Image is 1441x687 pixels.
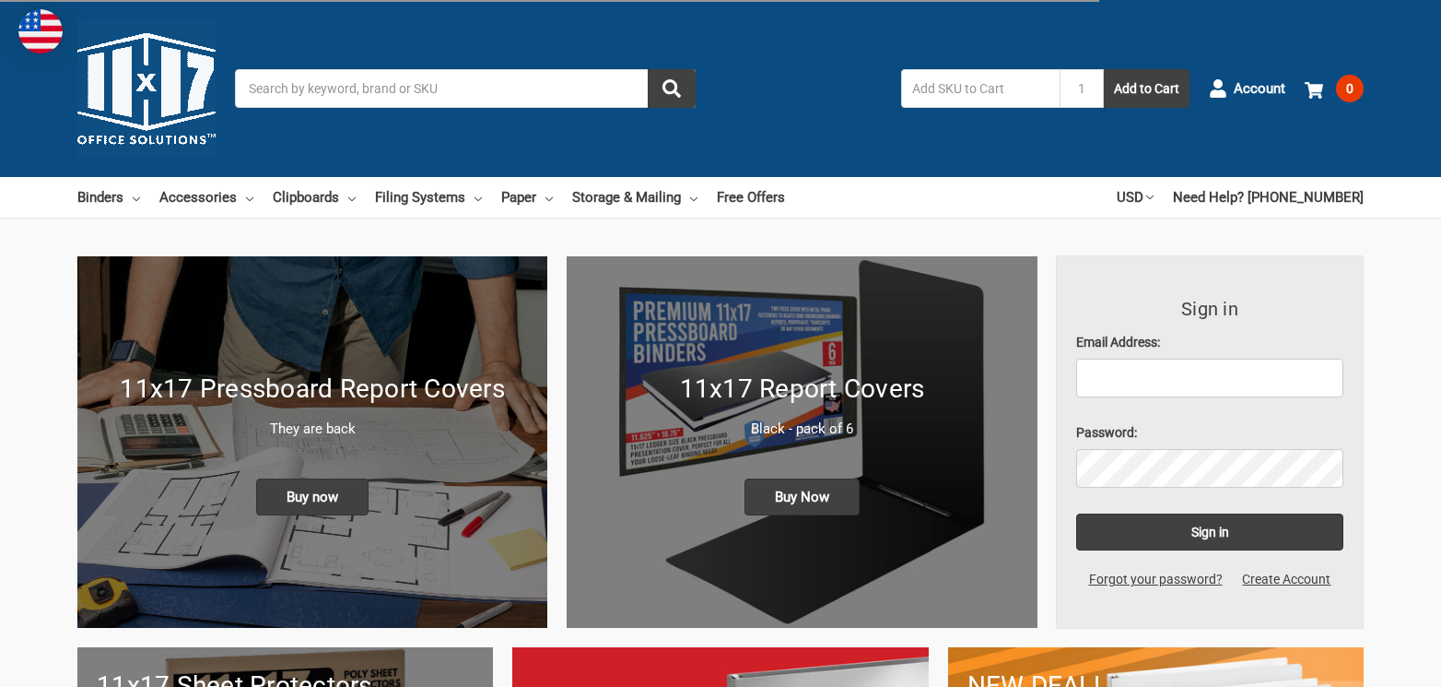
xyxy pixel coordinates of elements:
[1234,78,1285,100] span: Account
[1117,177,1154,218] a: USD
[77,256,547,628] a: New 11x17 Pressboard Binders 11x17 Pressboard Report Covers They are back Buy now
[77,19,216,158] img: 11x17.com
[1076,514,1344,551] input: Sign in
[586,370,1017,409] h1: 11x17 Report Covers
[1076,295,1344,323] h3: Sign in
[1233,570,1341,589] a: Create Account
[586,419,1017,440] p: Black - pack of 6
[1076,423,1344,443] label: Password:
[501,177,553,218] a: Paper
[235,69,696,108] input: Search by keyword, brand or SKU
[375,177,482,218] a: Filing Systems
[18,9,63,53] img: duty and tax information for United States
[256,479,369,515] span: Buy now
[1104,69,1189,108] button: Add to Cart
[1336,75,1364,102] span: 0
[572,177,697,218] a: Storage & Mailing
[1079,570,1233,589] a: Forgot your password?
[159,177,253,218] a: Accessories
[567,256,1037,628] img: 11x17 Report Covers
[744,479,860,515] span: Buy Now
[97,419,528,440] p: They are back
[97,370,528,409] h1: 11x17 Pressboard Report Covers
[1209,65,1285,113] a: Account
[1076,333,1344,352] label: Email Address:
[717,177,785,218] a: Free Offers
[1305,65,1364,113] a: 0
[77,177,140,218] a: Binders
[567,256,1037,628] a: 11x17 Report Covers 11x17 Report Covers Black - pack of 6 Buy Now
[901,69,1060,108] input: Add SKU to Cart
[273,177,356,218] a: Clipboards
[77,256,547,628] img: New 11x17 Pressboard Binders
[1173,177,1364,218] a: Need Help? [PHONE_NUMBER]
